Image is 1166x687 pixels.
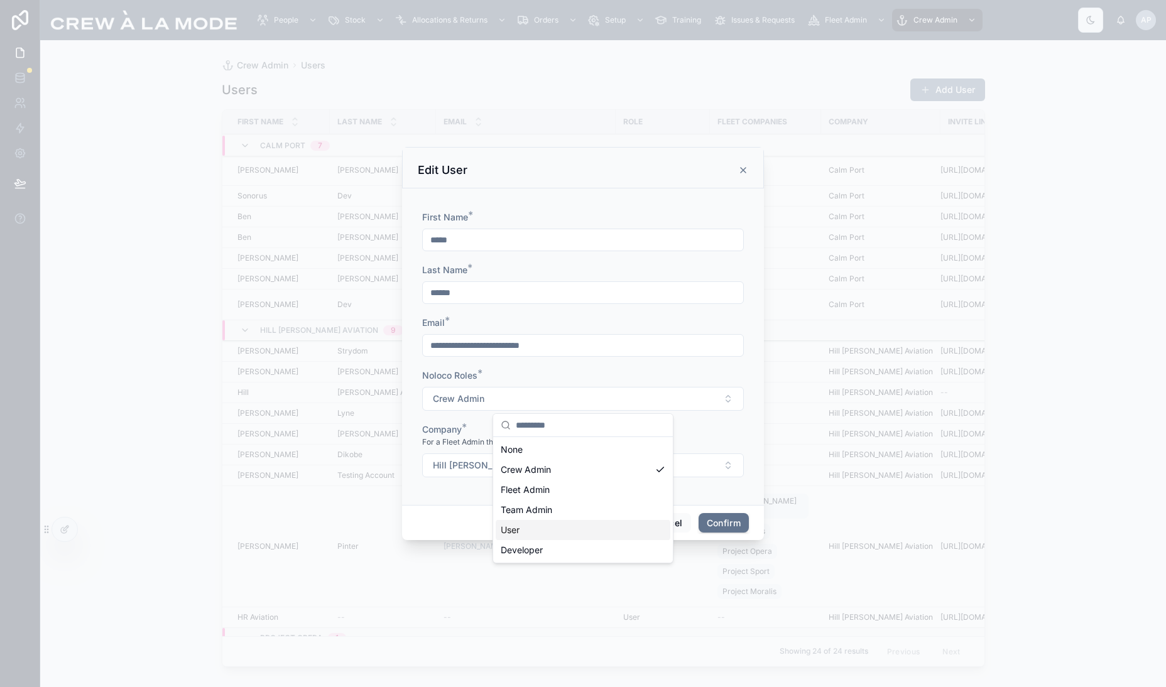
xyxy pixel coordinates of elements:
span: Last Name [422,264,467,275]
span: Team Admin [501,504,552,516]
span: Crew Admin [433,392,484,405]
span: Hill [PERSON_NAME] Aviation [433,459,558,472]
button: Confirm [699,513,749,533]
span: Noloco Roles [422,370,477,381]
span: Email [422,317,445,328]
h3: Edit User [418,163,467,178]
span: Developer [501,544,543,556]
button: Select Button [422,453,744,477]
button: Select Button [422,387,744,411]
span: User [501,524,520,536]
span: For a Fleet Admin this is the company they can currently view [422,437,641,447]
span: Company [422,424,462,435]
span: First Name [422,212,468,222]
div: Suggestions [493,437,673,563]
span: Crew Admin [501,463,551,476]
div: None [496,440,670,460]
span: Fleet Admin [501,484,550,496]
